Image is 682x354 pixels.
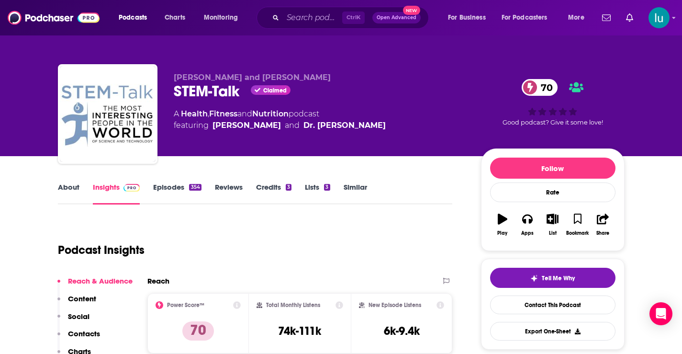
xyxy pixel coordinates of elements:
p: 70 [182,321,214,341]
h2: Reach [147,276,169,285]
button: Content [57,294,96,312]
span: Open Advanced [377,15,416,20]
span: Tell Me Why [542,274,575,282]
a: Show notifications dropdown [622,10,637,26]
img: Podchaser - Follow, Share and Rate Podcasts [8,9,100,27]
span: [PERSON_NAME] and [PERSON_NAME] [174,73,331,82]
div: List [549,230,557,236]
a: Credits3 [256,183,291,205]
span: Podcasts [119,11,147,24]
a: Similar [344,183,367,205]
span: and [285,120,300,131]
img: User Profile [648,7,670,28]
div: 3 [286,184,291,191]
button: Play [490,207,515,242]
button: open menu [112,10,159,25]
button: open menu [197,10,250,25]
div: Share [596,230,609,236]
a: Charts [158,10,191,25]
a: Show notifications dropdown [598,10,615,26]
button: Bookmark [565,207,590,242]
div: Open Intercom Messenger [649,302,672,325]
div: Apps [521,230,534,236]
button: open menu [495,10,561,25]
img: Podchaser Pro [123,184,140,192]
button: open menu [561,10,596,25]
a: Contact This Podcast [490,296,615,314]
h3: 74k-111k [278,324,321,338]
button: Share [590,207,615,242]
span: New [403,6,420,15]
h2: New Episode Listens [369,302,421,308]
a: Health [181,109,208,118]
span: , [208,109,209,118]
button: Reach & Audience [57,276,133,294]
p: Social [68,312,89,321]
h2: Power Score™ [167,302,204,308]
h3: 6k-9.4k [384,324,420,338]
span: featuring [174,120,386,131]
button: Social [57,312,89,330]
div: 3 [324,184,330,191]
a: Lists3 [305,183,330,205]
span: For Business [448,11,486,24]
a: Episodes354 [153,183,201,205]
span: Claimed [263,88,287,93]
span: Charts [165,11,185,24]
p: Contacts [68,329,100,338]
a: InsightsPodchaser Pro [93,183,140,205]
div: Bookmark [566,230,589,236]
a: Fitness [209,109,237,118]
button: Show profile menu [648,7,670,28]
span: Good podcast? Give it some love! [503,119,603,126]
input: Search podcasts, credits, & more... [283,10,342,25]
button: tell me why sparkleTell Me Why [490,268,615,288]
a: Reviews [215,183,243,205]
img: STEM-Talk [60,66,156,162]
span: More [568,11,584,24]
button: List [540,207,565,242]
a: Dr. [PERSON_NAME] [303,120,386,131]
button: Open AdvancedNew [372,12,421,23]
p: Reach & Audience [68,276,133,285]
div: Rate [490,183,615,202]
span: Logged in as lusodano [648,7,670,28]
button: Follow [490,158,615,179]
div: A podcast [174,108,386,131]
div: Play [497,230,507,236]
a: Dawn Kernagis [212,120,281,131]
span: For Podcasters [502,11,548,24]
div: Search podcasts, credits, & more... [266,7,438,29]
span: Ctrl K [342,11,365,24]
a: Nutrition [252,109,289,118]
span: Monitoring [204,11,238,24]
span: and [237,109,252,118]
img: tell me why sparkle [530,274,538,282]
div: 354 [189,184,201,191]
div: 70Good podcast? Give it some love! [481,73,625,132]
h1: Podcast Insights [58,243,145,257]
button: Contacts [57,329,100,347]
p: Content [68,294,96,303]
a: 70 [522,79,558,96]
button: open menu [441,10,498,25]
h2: Total Monthly Listens [266,302,320,308]
span: 70 [531,79,558,96]
button: Export One-Sheet [490,322,615,341]
button: Apps [515,207,540,242]
a: About [58,183,79,205]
